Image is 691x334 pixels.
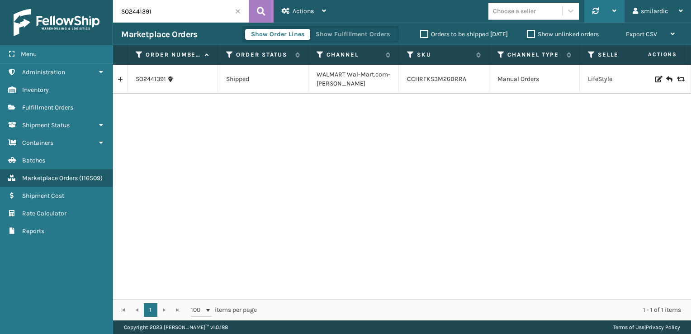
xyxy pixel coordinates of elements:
i: Create Return Label [666,75,672,84]
span: Fulfillment Orders [22,104,73,111]
span: Batches [22,157,45,164]
span: Marketplace Orders [22,174,78,182]
a: Terms of Use [613,324,644,330]
h3: Marketplace Orders [121,29,197,40]
span: Reports [22,227,44,235]
span: Menu [21,50,37,58]
i: Replace [677,76,682,82]
label: Order Number [146,51,200,59]
button: Show Fulfillment Orders [310,29,396,40]
span: Shipment Cost [22,192,64,200]
span: Administration [22,68,65,76]
span: Rate Calculator [22,210,66,217]
label: SKU [417,51,472,59]
span: Export CSV [626,30,657,38]
a: CCHRFKS3M26BRRA [407,75,466,83]
i: Edit [655,76,661,82]
div: 1 - 1 of 1 items [270,305,681,315]
span: Inventory [22,86,49,94]
label: Seller [598,51,653,59]
td: WALMART Wal-Mart.com-[PERSON_NAME] [308,65,399,94]
span: Shipment Status [22,121,70,129]
label: Orders to be shipped [DATE] [420,30,508,38]
img: logo [14,9,99,36]
td: LifeStyle [580,65,670,94]
span: Actions [620,47,682,62]
label: Order Status [236,51,291,59]
label: Channel [327,51,381,59]
div: | [613,320,680,334]
span: ( 116509 ) [79,174,103,182]
td: Manual Orders [489,65,580,94]
p: Copyright 2023 [PERSON_NAME]™ v 1.0.188 [124,320,228,334]
button: Show Order Lines [245,29,310,40]
label: Channel Type [507,51,562,59]
a: 1 [144,303,157,317]
span: 100 [191,305,204,315]
span: Actions [293,7,314,15]
span: Containers [22,139,53,147]
a: SO2441391 [136,75,166,84]
div: Choose a seller [493,6,536,16]
span: items per page [191,303,257,317]
a: Privacy Policy [646,324,680,330]
td: Shipped [218,65,308,94]
label: Show unlinked orders [527,30,599,38]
